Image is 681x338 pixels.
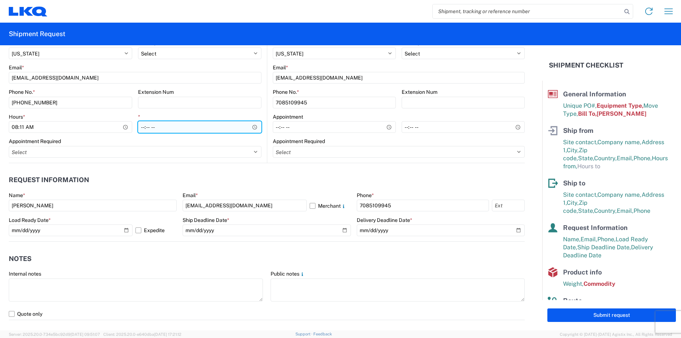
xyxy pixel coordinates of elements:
[273,138,325,145] label: Appointment Required
[549,61,623,70] h2: Shipment Checklist
[563,102,597,109] span: Unique PO#,
[492,200,525,211] input: Ext
[310,200,351,211] label: Merchant
[560,331,672,338] span: Copyright © [DATE]-[DATE] Agistix Inc., All Rights Reserved
[433,4,622,18] input: Shipment, tracking or reference number
[617,155,634,162] span: Email,
[9,217,51,223] label: Load Ready Date
[563,297,582,304] span: Route
[138,89,174,95] label: Extension Num
[154,332,181,337] span: [DATE] 17:21:12
[357,192,374,199] label: Phone
[135,224,177,236] label: Expedite
[103,332,181,337] span: Client: 2025.20.0-e640dba
[578,207,594,214] span: State,
[581,236,597,243] span: Email,
[563,139,597,146] span: Site contact,
[634,207,650,214] span: Phone
[9,138,61,145] label: Appointment Required
[273,114,303,120] label: Appointment
[597,191,642,198] span: Company name,
[183,217,229,223] label: Ship Deadline Date
[578,110,597,117] span: Bill To,
[584,280,615,287] span: Commodity
[357,217,412,223] label: Delivery Deadline Date
[563,191,597,198] span: Site contact,
[567,147,579,154] span: City,
[563,90,626,98] span: General Information
[9,114,25,120] label: Hours
[547,308,676,322] button: Submit request
[273,64,288,71] label: Email
[313,332,332,336] a: Feedback
[597,236,616,243] span: Phone,
[617,207,634,214] span: Email,
[563,127,593,134] span: Ship from
[563,224,628,231] span: Request Information
[563,179,585,187] span: Ship to
[577,163,600,170] span: Hours to
[9,192,25,199] label: Name
[9,270,41,277] label: Internal notes
[578,155,594,162] span: State,
[594,207,617,214] span: Country,
[563,268,602,276] span: Product info
[9,64,24,71] label: Email
[567,199,579,206] span: City,
[70,332,100,337] span: [DATE] 09:51:07
[271,270,305,277] label: Public notes
[9,176,89,184] h2: Request Information
[9,308,525,320] label: Quote only
[295,332,314,336] a: Support
[577,244,631,251] span: Ship Deadline Date,
[597,139,642,146] span: Company name,
[9,30,65,38] h2: Shipment Request
[9,89,35,95] label: Phone No.
[597,102,643,109] span: Equipment Type,
[563,236,581,243] span: Name,
[594,155,617,162] span: Country,
[563,280,584,287] span: Weight,
[402,89,437,95] label: Extension Num
[9,255,31,262] h2: Notes
[597,110,646,117] span: [PERSON_NAME]
[634,155,652,162] span: Phone,
[9,332,100,337] span: Server: 2025.20.0-734e5bc92d9
[273,89,299,95] label: Phone No.
[183,192,198,199] label: Email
